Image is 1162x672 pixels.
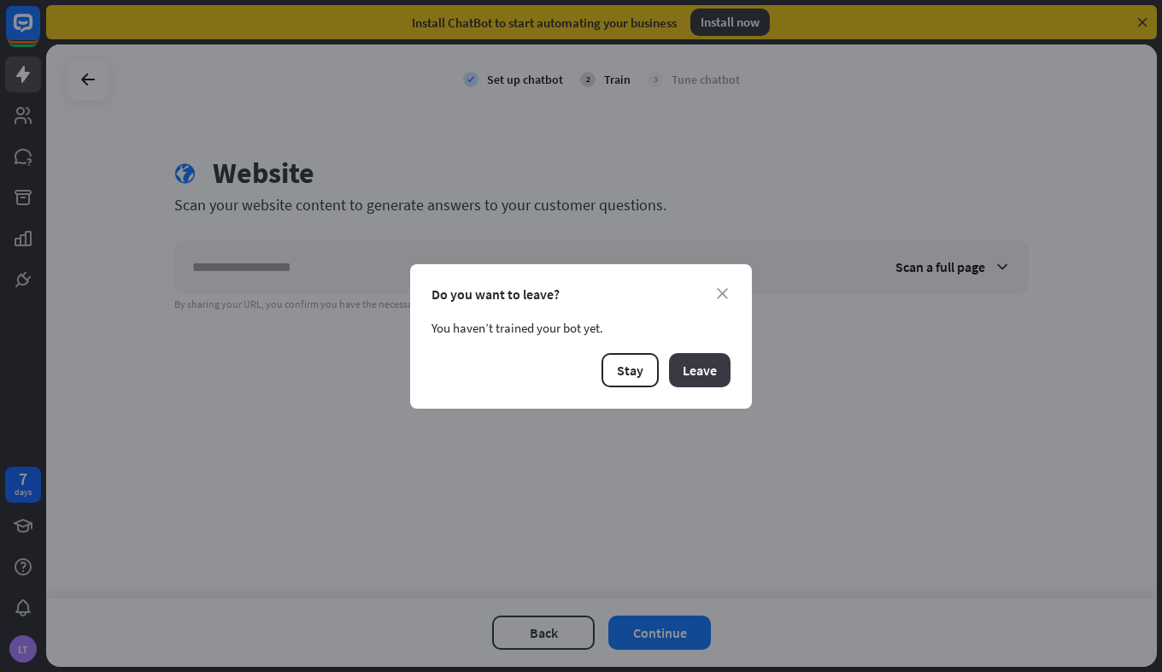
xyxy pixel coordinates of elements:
[669,353,731,387] button: Leave
[717,288,728,299] i: close
[431,286,731,303] div: Do you want to leave?
[14,7,65,58] button: Open LiveChat chat widget
[431,320,731,336] div: You haven’t trained your bot yet.
[602,353,659,387] button: Stay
